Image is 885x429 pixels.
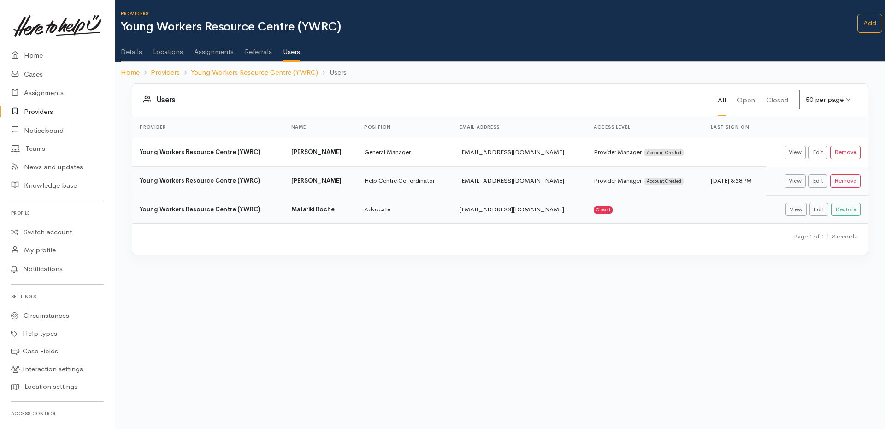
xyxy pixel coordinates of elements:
td: General Manager [357,138,453,167]
b: Young Workers Resource Centre (YWRC) [140,205,260,213]
a: Edit [808,146,827,159]
th: Position [357,116,453,138]
h1: Young Workers Resource Centre (YWRC) [121,20,857,34]
div: Closed [594,206,613,214]
div: 50 per page [806,95,844,105]
td: [EMAIL_ADDRESS][DOMAIN_NAME] [452,167,586,195]
b: [PERSON_NAME] [291,177,342,185]
small: Page 1 of 1 3 records [794,232,857,240]
div: Provider Manager [594,148,696,157]
td: [EMAIL_ADDRESS][DOMAIN_NAME] [452,195,586,224]
a: Locations [153,36,183,61]
b: Young Workers Resource Centre (YWRC) [140,148,260,156]
b: Young Workers Resource Centre (YWRC) [140,177,260,185]
nav: breadcrumb [115,62,885,83]
h3: Users [143,95,718,105]
a: View [785,203,807,216]
th: Name [284,116,357,138]
th: Provider [132,116,284,138]
span: Account Created [644,149,684,156]
th: Last sign on [703,116,766,138]
a: Young Workers Resource Centre (YWRC) [191,67,318,78]
a: Add [857,14,882,33]
a: Providers [151,67,180,78]
a: Users [283,36,300,62]
h6: Providers [121,11,857,16]
div: Provider Manager [594,176,696,185]
a: View [785,174,806,188]
b: Matariki Roche [291,205,335,213]
a: Closed [766,84,788,115]
a: All [718,84,726,116]
button: Remove [830,146,861,159]
td: [DATE] 3:28PM [703,167,766,195]
h6: Settings [11,290,104,303]
li: Users [318,67,346,78]
td: Help Centre Co-ordinator [357,167,453,195]
th: Access level [586,116,703,138]
td: Advocate [357,195,453,224]
a: Edit [809,203,828,216]
a: Details [121,36,142,61]
button: Remove [830,174,861,188]
a: Home [121,67,140,78]
button: Restore [831,203,861,216]
b: [PERSON_NAME] [291,148,342,156]
th: Email address [452,116,586,138]
a: Open [737,84,755,115]
a: Referrals [245,36,272,61]
span: | [827,232,829,240]
a: View [785,146,806,159]
a: Assignments [194,36,234,61]
h6: Access control [11,407,104,420]
a: Edit [808,174,827,188]
span: Account Created [644,178,684,185]
td: [EMAIL_ADDRESS][DOMAIN_NAME] [452,138,586,167]
h6: Profile [11,207,104,219]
